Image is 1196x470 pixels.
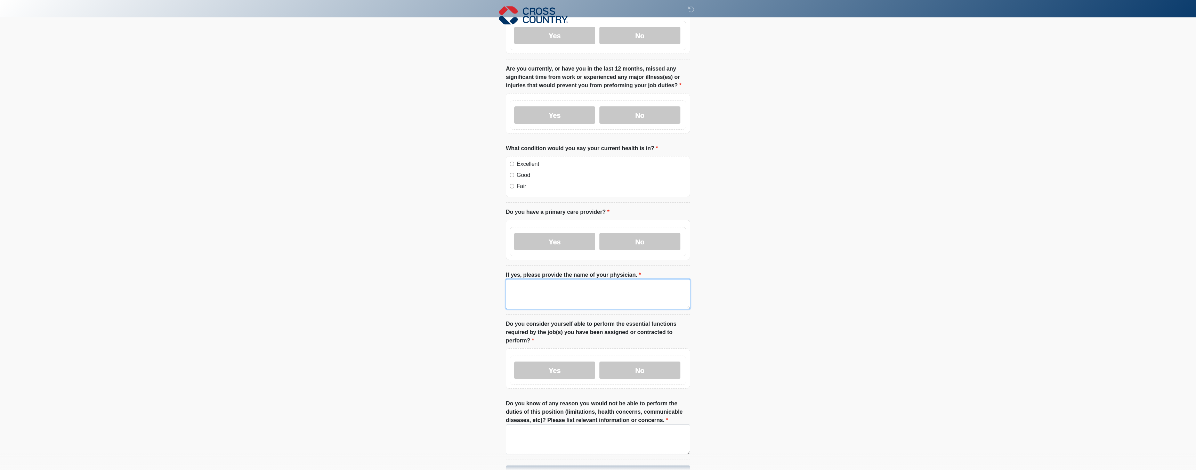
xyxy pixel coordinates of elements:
[514,27,595,44] label: Yes
[517,160,686,168] label: Excellent
[506,65,690,90] label: Are you currently, or have you in the last 12 months, missed any significant time from work or ex...
[514,233,595,250] label: Yes
[499,5,568,25] img: Cross Country Logo
[506,271,641,279] label: If yes, please provide the name of your physician.
[599,233,680,250] label: No
[599,106,680,124] label: No
[514,106,595,124] label: Yes
[510,162,514,166] input: Excellent
[599,362,680,379] label: No
[506,208,609,216] label: Do you have a primary care provider?
[517,182,686,191] label: Fair
[506,399,690,424] label: Do you know of any reason you would not be able to perform the duties of this position (limitatio...
[514,362,595,379] label: Yes
[599,27,680,44] label: No
[506,144,658,153] label: What condition would you say your current health is in?
[510,184,514,188] input: Fair
[506,320,690,345] label: Do you consider yourself able to perform the essential functions required by the job(s) you have ...
[510,173,514,177] input: Good
[517,171,686,179] label: Good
